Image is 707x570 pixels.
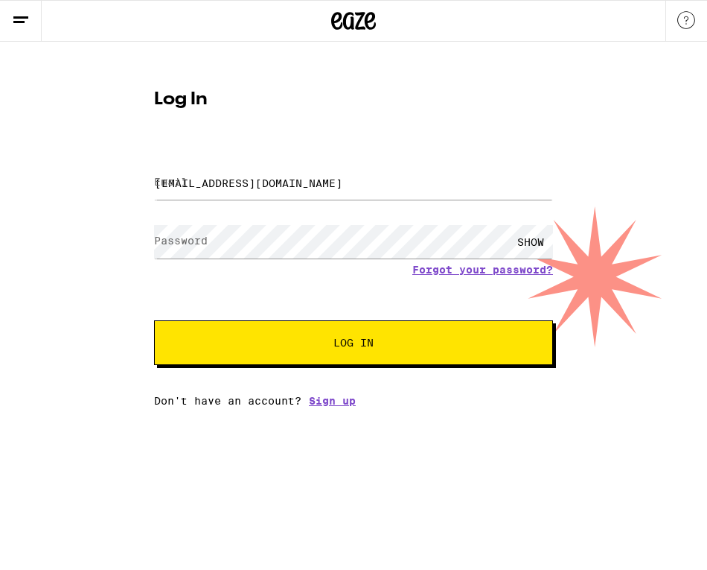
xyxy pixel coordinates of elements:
span: Help [33,10,64,24]
label: Password [154,235,208,247]
a: Sign up [309,395,356,407]
input: Email [154,166,553,200]
button: Log In [154,320,553,365]
div: SHOW [508,225,553,259]
h1: Log In [154,91,553,109]
label: Email [154,176,188,188]
a: Forgot your password? [412,264,553,276]
div: Don't have an account? [154,395,553,407]
span: Log In [333,338,374,348]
